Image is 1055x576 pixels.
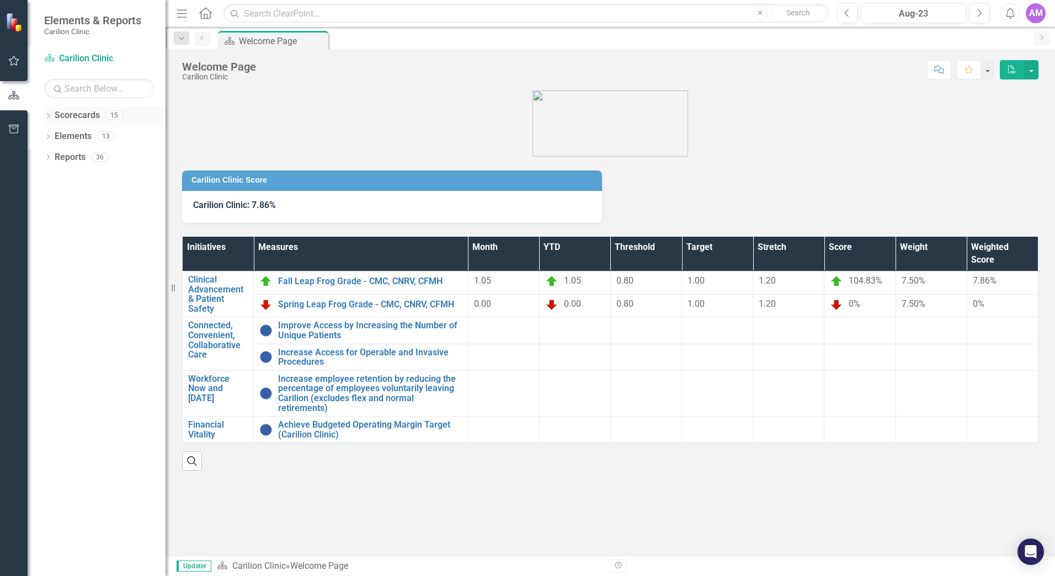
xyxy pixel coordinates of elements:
[217,560,602,573] div: »
[259,423,273,436] img: No Information
[688,275,705,286] span: 1.00
[278,300,462,310] a: Spring Leap Frog Grade - CMC, CNRV, CFMH
[254,344,468,370] td: Double-Click to Edit Right Click for Context Menu
[254,370,468,416] td: Double-Click to Edit Right Click for Context Menu
[44,79,154,98] input: Search Below...
[232,561,286,571] a: Carilion Clinic
[545,275,558,288] img: On Target
[223,4,829,23] input: Search ClearPoint...
[830,298,843,311] img: Below Plan
[44,14,141,27] span: Elements & Reports
[278,348,462,367] a: Increase Access for Operable and Invasive Procedures
[474,275,491,286] span: 1.05
[1017,538,1044,565] div: Open Intercom Messenger
[688,298,705,309] span: 1.00
[771,6,826,21] button: Search
[278,321,462,340] a: Improve Access by Increasing the Number of Unique Patients
[973,298,984,309] span: 0%
[239,34,326,48] div: Welcome Page
[254,294,468,317] td: Double-Click to Edit Right Click for Context Menu
[259,324,273,337] img: No Information
[290,561,348,571] div: Welcome Page
[177,561,211,572] span: Updater
[254,317,468,344] td: Double-Click to Edit Right Click for Context Menu
[193,200,276,210] span: Carilion Clinic: 7.86%
[861,3,966,23] button: Aug-23
[91,152,109,162] div: 36
[616,298,633,309] span: 0.80
[973,275,997,286] span: 7.86%
[278,374,462,413] a: Increase employee retention by reducing the percentage of employees voluntarily leaving Carilion ...
[865,7,962,20] div: Aug-23
[564,275,581,286] span: 1.05
[55,151,86,164] a: Reports
[254,271,468,295] td: Double-Click to Edit Right Click for Context Menu
[105,111,123,120] div: 15
[849,275,882,286] span: 104.83%
[183,417,254,443] td: Double-Click to Edit Right Click for Context Menu
[188,420,248,439] a: Financial Vitality
[191,176,596,184] h3: Carilion Clinic Score
[902,275,925,286] span: 7.50%
[183,370,254,416] td: Double-Click to Edit Right Click for Context Menu
[830,275,843,288] img: On Target
[786,8,810,17] span: Search
[259,350,273,364] img: No Information
[902,298,925,309] span: 7.50%
[188,374,248,403] a: Workforce Now and [DATE]
[183,317,254,370] td: Double-Click to Edit Right Click for Context Menu
[55,109,100,122] a: Scorecards
[278,420,462,439] a: Achieve Budgeted Operating Margin Target (Carilion Clinic)
[55,130,92,143] a: Elements
[759,275,776,286] span: 1.20
[532,90,688,157] img: carilion%20clinic%20logo%202.0.png
[1026,3,1046,23] button: AM
[44,52,154,65] a: Carilion Clinic
[182,61,256,73] div: Welcome Page
[259,275,273,288] img: On Target
[278,276,462,286] a: Fall Leap Frog Grade - CMC, CNRV, CFMH
[564,298,581,309] span: 0.00
[474,298,491,309] span: 0.00
[97,132,115,141] div: 13
[188,321,248,359] a: Connected, Convenient, Collaborative Care
[259,298,273,311] img: Below Plan
[616,275,633,286] span: 0.80
[6,13,25,32] img: ClearPoint Strategy
[849,298,860,309] span: 0%
[44,27,141,36] small: Carilion Clinic
[254,417,468,443] td: Double-Click to Edit Right Click for Context Menu
[182,73,256,81] div: Carilion Clinic
[545,298,558,311] img: Below Plan
[759,298,776,309] span: 1.20
[188,275,248,313] a: Clinical Advancement & Patient Safety
[183,271,254,317] td: Double-Click to Edit Right Click for Context Menu
[259,387,273,400] img: No Information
